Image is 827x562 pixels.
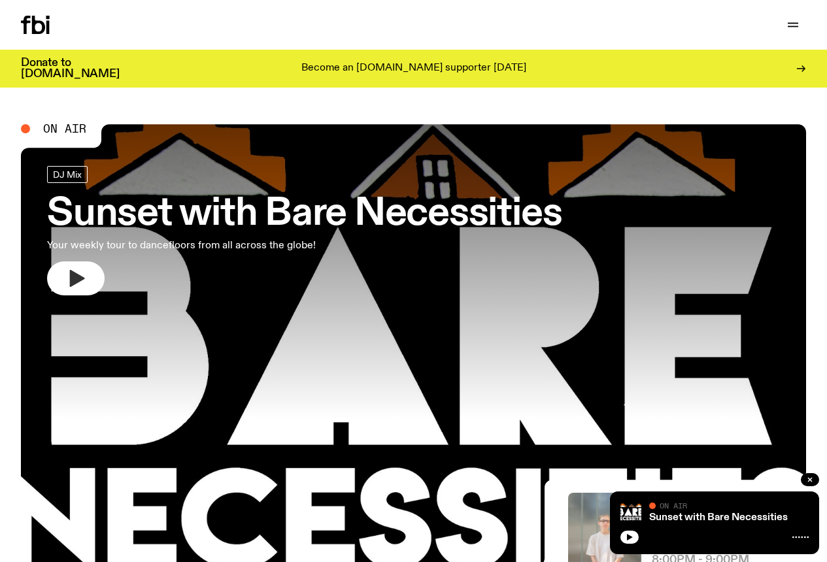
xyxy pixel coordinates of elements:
a: Sunset with Bare Necessities [649,512,788,523]
h3: Donate to [DOMAIN_NAME] [21,58,120,80]
span: On Air [660,501,687,510]
img: Bare Necessities [620,502,641,523]
a: DJ Mix [47,166,88,183]
p: Your weekly tour to dancefloors from all across the globe! [47,238,382,254]
a: Sunset with Bare NecessitiesYour weekly tour to dancefloors from all across the globe! [47,166,562,295]
h3: Sunset with Bare Necessities [47,196,562,233]
span: On Air [43,123,86,135]
span: DJ Mix [53,169,82,179]
p: Become an [DOMAIN_NAME] supporter [DATE] [301,63,526,74]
